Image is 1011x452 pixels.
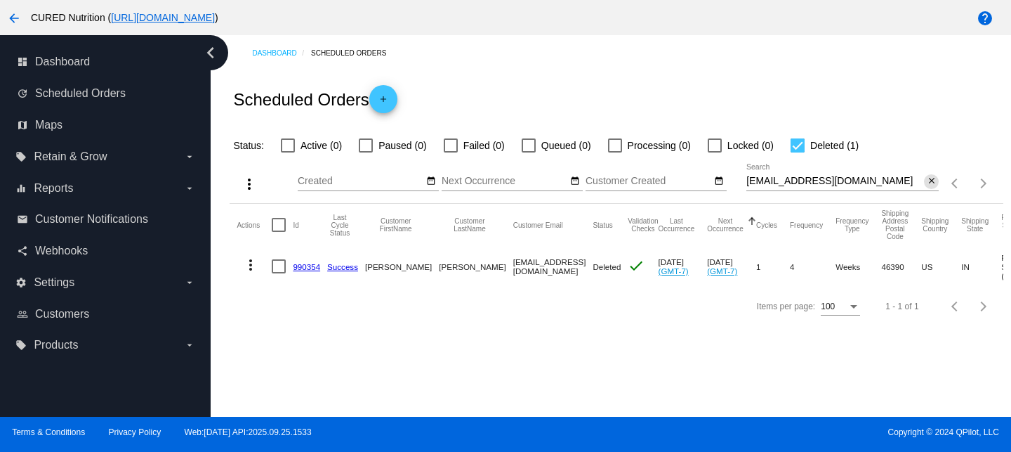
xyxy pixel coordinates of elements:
[810,137,859,154] span: Deleted (1)
[17,120,28,131] i: map
[593,262,621,271] span: Deleted
[15,183,27,194] i: equalizer
[17,240,195,262] a: share Webhooks
[970,292,998,321] button: Next page
[293,221,298,229] button: Change sorting for Id
[241,176,258,193] mat-icon: more_vert
[517,427,999,437] span: Copyright © 2024 QPilot, LLC
[15,151,27,162] i: local_offer
[593,221,612,229] button: Change sorting for Status
[15,277,27,288] i: settings
[327,262,358,271] a: Success
[365,246,439,287] mat-cell: [PERSON_NAME]
[426,176,436,187] mat-icon: date_range
[707,217,744,233] button: Change sorting for NextOccurrenceUtc
[941,169,970,198] button: Previous page
[442,176,568,187] input: Next Occurrence
[365,217,426,233] button: Change sorting for CustomerFirstName
[109,427,161,437] a: Privacy Policy
[570,176,580,187] mat-icon: date_range
[659,266,689,276] a: (GMT-7)
[17,56,28,67] i: dashboard
[835,246,881,287] mat-cell: Weeks
[311,42,399,64] a: Scheduled Orders
[17,82,195,105] a: update Scheduled Orders
[17,51,195,73] a: dashboard Dashboard
[821,302,860,312] mat-select: Items per page:
[293,262,320,271] a: 990354
[659,246,708,287] mat-cell: [DATE]
[714,176,724,187] mat-icon: date_range
[463,137,505,154] span: Failed (0)
[790,221,823,229] button: Change sorting for Frequency
[17,245,28,257] i: share
[628,137,691,154] span: Processing (0)
[746,176,924,187] input: Search
[34,182,73,195] span: Reports
[586,176,712,187] input: Customer Created
[34,276,74,289] span: Settings
[707,266,737,276] a: (GMT-7)
[35,119,62,131] span: Maps
[977,10,993,27] mat-icon: help
[881,209,908,240] button: Change sorting for ShippingPostcode
[242,257,259,273] mat-icon: more_vert
[35,87,126,100] span: Scheduled Orders
[628,204,658,246] mat-header-cell: Validation Checks
[199,41,222,64] i: chevron_left
[35,245,88,257] span: Webhooks
[375,94,392,111] mat-icon: add
[185,427,312,437] a: Web:[DATE] API:2025.09.25.1533
[924,174,939,189] button: Clear
[17,214,28,225] i: email
[34,150,107,163] span: Retain & Grow
[184,277,195,288] i: arrow_drop_down
[35,213,148,226] span: Customer Notifications
[17,208,195,231] a: email Customer Notifications
[707,246,756,287] mat-cell: [DATE]
[184,183,195,194] i: arrow_drop_down
[233,85,397,113] h2: Scheduled Orders
[835,217,868,233] button: Change sorting for FrequencyType
[327,214,352,237] button: Change sorting for LastProcessingCycleId
[6,10,22,27] mat-icon: arrow_back
[111,12,215,23] a: [URL][DOMAIN_NAME]
[17,88,28,99] i: update
[970,169,998,198] button: Next page
[35,308,89,321] span: Customers
[513,221,563,229] button: Change sorting for CustomerEmail
[439,217,500,233] button: Change sorting for CustomerLastName
[31,12,218,23] span: CURED Nutrition ( )
[17,309,28,320] i: people_outline
[300,137,342,154] span: Active (0)
[757,302,815,311] div: Items per page:
[921,246,961,287] mat-cell: US
[34,339,78,351] span: Products
[881,246,921,287] mat-cell: 46390
[921,217,949,233] button: Change sorting for ShippingCountry
[184,340,195,351] i: arrow_drop_down
[184,151,195,162] i: arrow_drop_down
[378,137,426,154] span: Paused (0)
[439,246,513,287] mat-cell: [PERSON_NAME]
[17,114,195,136] a: map Maps
[252,42,311,64] a: Dashboard
[17,303,195,325] a: people_outline Customers
[233,140,264,151] span: Status:
[628,257,645,274] mat-icon: check
[756,246,790,287] mat-cell: 1
[15,340,27,351] i: local_offer
[941,292,970,321] button: Previous page
[727,137,774,154] span: Locked (0)
[298,176,424,187] input: Created
[659,217,695,233] button: Change sorting for LastOccurrenceUtc
[961,246,1001,287] mat-cell: IN
[885,302,918,311] div: 1 - 1 of 1
[541,137,591,154] span: Queued (0)
[756,221,777,229] button: Change sorting for Cycles
[961,217,989,233] button: Change sorting for ShippingState
[790,246,835,287] mat-cell: 4
[12,427,85,437] a: Terms & Conditions
[927,176,937,187] mat-icon: close
[513,246,593,287] mat-cell: [EMAIL_ADDRESS][DOMAIN_NAME]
